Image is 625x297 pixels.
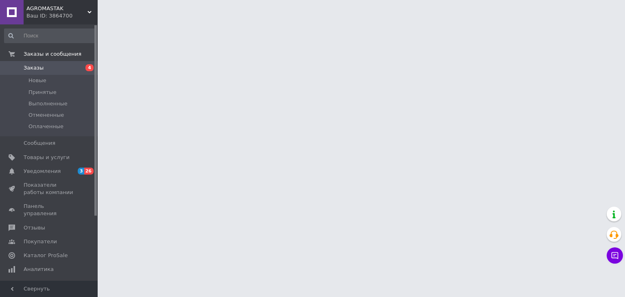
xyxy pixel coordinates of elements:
span: Панель управления [24,203,75,217]
span: 4 [85,64,94,71]
button: Чат с покупателем [607,247,623,264]
span: Сообщения [24,140,55,147]
span: Отмененные [28,111,64,119]
span: Принятые [28,89,57,96]
span: Оплаченные [28,123,63,130]
span: Товары и услуги [24,154,70,161]
span: 3 [78,168,84,175]
span: Выполненные [28,100,68,107]
span: Отзывы [24,224,45,231]
span: 26 [84,168,94,175]
span: Новые [28,77,46,84]
span: AGROMASTAK [26,5,87,12]
span: Уведомления [24,168,61,175]
span: Заказы и сообщения [24,50,81,58]
span: Заказы [24,64,44,72]
span: Каталог ProSale [24,252,68,259]
input: Поиск [4,28,96,43]
span: Покупатели [24,238,57,245]
span: Аналитика [24,266,54,273]
span: Инструменты вебмастера и SEO [24,280,75,294]
span: Показатели работы компании [24,181,75,196]
div: Ваш ID: 3864700 [26,12,98,20]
